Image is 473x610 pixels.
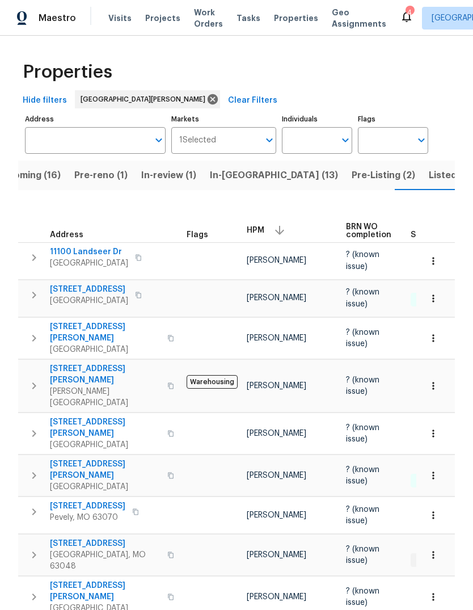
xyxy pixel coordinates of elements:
[74,167,128,183] span: Pre-reno (1)
[50,258,128,269] span: [GEOGRAPHIC_DATA]
[413,132,429,148] button: Open
[50,284,128,295] span: [STREET_ADDRESS]
[141,167,196,183] span: In-review (1)
[223,90,282,111] button: Clear Filters
[346,545,379,565] span: ? (known issue)
[247,430,306,437] span: [PERSON_NAME]
[23,66,112,78] span: Properties
[247,256,306,264] span: [PERSON_NAME]
[352,167,415,183] span: Pre-Listing (2)
[247,294,306,302] span: [PERSON_NAME]
[18,90,71,111] button: Hide filters
[145,12,180,24] span: Projects
[50,458,161,481] span: [STREET_ADDRESS][PERSON_NAME]
[358,116,428,123] label: Flags
[23,94,67,108] span: Hide filters
[187,375,238,389] span: Warehousing
[346,587,379,607] span: ? (known issue)
[50,580,161,603] span: [STREET_ADDRESS][PERSON_NAME]
[346,506,379,525] span: ? (known issue)
[50,417,161,439] span: [STREET_ADDRESS][PERSON_NAME]
[332,7,386,30] span: Geo Assignments
[50,363,161,386] span: [STREET_ADDRESS][PERSON_NAME]
[50,549,161,572] span: [GEOGRAPHIC_DATA], MO 63048
[50,512,125,523] span: Pevely, MO 63070
[50,246,128,258] span: 11100 Landseer Dr
[247,472,306,479] span: [PERSON_NAME]
[81,94,210,105] span: [GEOGRAPHIC_DATA][PERSON_NAME]
[261,132,277,148] button: Open
[247,551,306,559] span: [PERSON_NAME]
[346,223,391,239] span: BRN WO completion
[187,231,208,239] span: Flags
[50,538,161,549] span: [STREET_ADDRESS]
[75,90,220,108] div: [GEOGRAPHIC_DATA][PERSON_NAME]
[247,226,264,234] span: HPM
[50,500,125,512] span: [STREET_ADDRESS]
[282,116,352,123] label: Individuals
[247,382,306,390] span: [PERSON_NAME]
[412,295,443,305] span: 1 Done
[194,7,223,30] span: Work Orders
[50,295,128,306] span: [GEOGRAPHIC_DATA]
[247,593,306,601] span: [PERSON_NAME]
[346,288,379,308] span: ? (known issue)
[50,231,83,239] span: Address
[346,251,379,270] span: ? (known issue)
[179,136,216,145] span: 1 Selected
[171,116,277,123] label: Markets
[25,116,166,123] label: Address
[411,231,447,239] span: Summary
[337,132,353,148] button: Open
[210,167,338,183] span: In-[GEOGRAPHIC_DATA] (13)
[346,376,379,396] span: ? (known issue)
[228,94,277,108] span: Clear Filters
[50,481,161,493] span: [GEOGRAPHIC_DATA]
[50,386,161,409] span: [PERSON_NAME][GEOGRAPHIC_DATA]
[247,511,306,519] span: [PERSON_NAME]
[346,466,379,485] span: ? (known issue)
[406,7,413,18] div: 4
[236,14,260,22] span: Tasks
[412,555,459,565] span: 1 Accepted
[412,476,443,485] span: 1 Done
[50,344,161,355] span: [GEOGRAPHIC_DATA]
[346,329,379,348] span: ? (known issue)
[151,132,167,148] button: Open
[108,12,132,24] span: Visits
[274,12,318,24] span: Properties
[50,321,161,344] span: [STREET_ADDRESS][PERSON_NAME]
[39,12,76,24] span: Maestro
[50,439,161,451] span: [GEOGRAPHIC_DATA]
[346,424,379,443] span: ? (known issue)
[247,334,306,342] span: [PERSON_NAME]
